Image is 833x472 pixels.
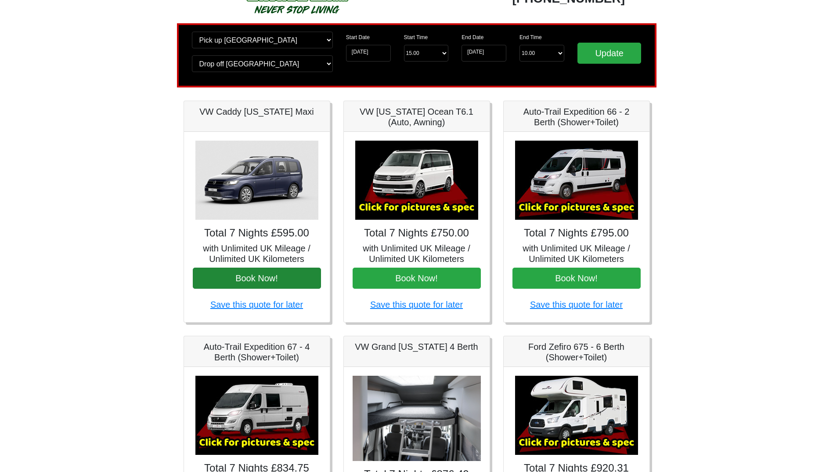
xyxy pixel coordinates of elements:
[193,243,321,264] h5: with Unlimited UK Mileage / Unlimited UK Kilometers
[512,268,641,289] button: Book Now!
[193,268,321,289] button: Book Now!
[355,141,478,220] img: VW California Ocean T6.1 (Auto, Awning)
[193,106,321,117] h5: VW Caddy [US_STATE] Maxi
[462,33,483,41] label: End Date
[515,141,638,220] img: Auto-Trail Expedition 66 - 2 Berth (Shower+Toilet)
[530,300,623,309] a: Save this quote for later
[577,43,642,64] input: Update
[353,268,481,289] button: Book Now!
[512,227,641,240] h4: Total 7 Nights £795.00
[353,341,481,352] h5: VW Grand [US_STATE] 4 Berth
[353,106,481,127] h5: VW [US_STATE] Ocean T6.1 (Auto, Awning)
[210,300,303,309] a: Save this quote for later
[353,243,481,264] h5: with Unlimited UK Mileage / Unlimited UK Kilometers
[346,33,370,41] label: Start Date
[195,376,318,455] img: Auto-Trail Expedition 67 - 4 Berth (Shower+Toilet)
[370,300,463,309] a: Save this quote for later
[193,227,321,240] h4: Total 7 Nights £595.00
[519,33,542,41] label: End Time
[353,227,481,240] h4: Total 7 Nights £750.00
[404,33,428,41] label: Start Time
[512,341,641,363] h5: Ford Zefiro 675 - 6 Berth (Shower+Toilet)
[195,141,318,220] img: VW Caddy California Maxi
[353,376,481,461] img: VW Grand California 4 Berth
[512,106,641,127] h5: Auto-Trail Expedition 66 - 2 Berth (Shower+Toilet)
[515,376,638,455] img: Ford Zefiro 675 - 6 Berth (Shower+Toilet)
[346,45,391,62] input: Start Date
[193,341,321,363] h5: Auto-Trail Expedition 67 - 4 Berth (Shower+Toilet)
[462,45,506,62] input: Return Date
[512,243,641,264] h5: with Unlimited UK Mileage / Unlimited UK Kilometers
